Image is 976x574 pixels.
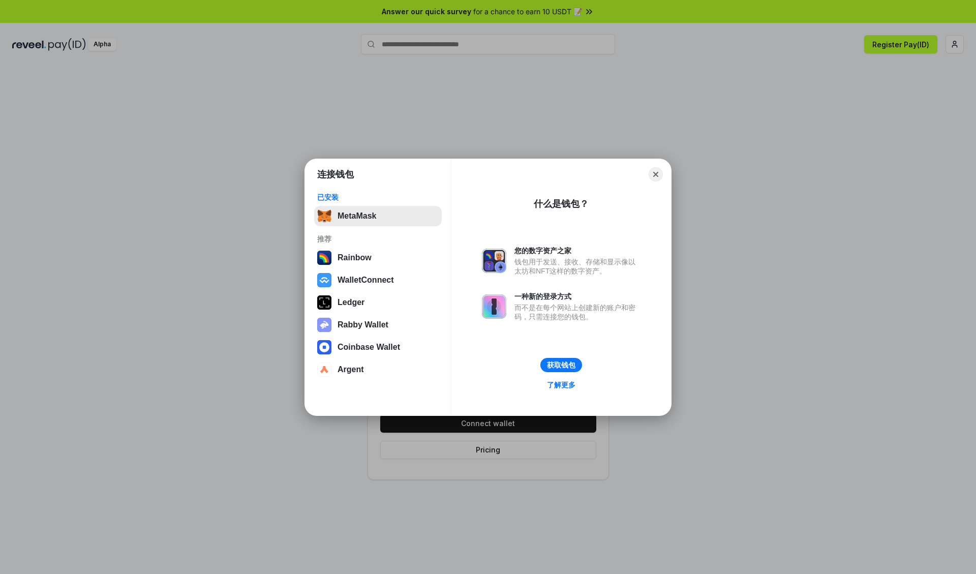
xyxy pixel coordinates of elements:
[317,340,331,354] img: svg+xml,%3Csvg%20width%3D%2228%22%20height%3D%2228%22%20viewBox%3D%220%200%2028%2028%22%20fill%3D...
[317,251,331,265] img: svg+xml,%3Csvg%20width%3D%22120%22%20height%3D%22120%22%20viewBox%3D%220%200%20120%20120%22%20fil...
[317,318,331,332] img: svg+xml,%3Csvg%20xmlns%3D%22http%3A%2F%2Fwww.w3.org%2F2000%2Fsvg%22%20fill%3D%22none%22%20viewBox...
[541,378,582,391] a: 了解更多
[314,248,442,268] button: Rainbow
[338,298,364,307] div: Ledger
[514,246,640,255] div: 您的数字资产之家
[317,168,354,180] h1: 连接钱包
[314,292,442,313] button: Ledger
[534,198,589,210] div: 什么是钱包？
[338,320,388,329] div: Rabby Wallet
[338,212,376,221] div: MetaMask
[317,362,331,377] img: svg+xml,%3Csvg%20width%3D%2228%22%20height%3D%2228%22%20viewBox%3D%220%200%2028%2028%22%20fill%3D...
[514,303,640,321] div: 而不是在每个网站上创建新的账户和密码，只需连接您的钱包。
[338,365,364,374] div: Argent
[314,337,442,357] button: Coinbase Wallet
[482,249,506,273] img: svg+xml,%3Csvg%20xmlns%3D%22http%3A%2F%2Fwww.w3.org%2F2000%2Fsvg%22%20fill%3D%22none%22%20viewBox...
[547,380,575,389] div: 了解更多
[338,343,400,352] div: Coinbase Wallet
[314,315,442,335] button: Rabby Wallet
[314,359,442,380] button: Argent
[540,358,582,372] button: 获取钱包
[314,270,442,290] button: WalletConnect
[514,257,640,276] div: 钱包用于发送、接收、存储和显示像以太坊和NFT这样的数字资产。
[547,360,575,370] div: 获取钱包
[317,273,331,287] img: svg+xml,%3Csvg%20width%3D%2228%22%20height%3D%2228%22%20viewBox%3D%220%200%2028%2028%22%20fill%3D...
[649,167,663,182] button: Close
[317,234,439,244] div: 推荐
[338,276,394,285] div: WalletConnect
[514,292,640,301] div: 一种新的登录方式
[482,294,506,319] img: svg+xml,%3Csvg%20xmlns%3D%22http%3A%2F%2Fwww.w3.org%2F2000%2Fsvg%22%20fill%3D%22none%22%20viewBox...
[317,193,439,202] div: 已安装
[314,206,442,226] button: MetaMask
[317,295,331,310] img: svg+xml,%3Csvg%20xmlns%3D%22http%3A%2F%2Fwww.w3.org%2F2000%2Fsvg%22%20width%3D%2228%22%20height%3...
[317,209,331,223] img: svg+xml,%3Csvg%20fill%3D%22none%22%20height%3D%2233%22%20viewBox%3D%220%200%2035%2033%22%20width%...
[338,253,372,262] div: Rainbow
